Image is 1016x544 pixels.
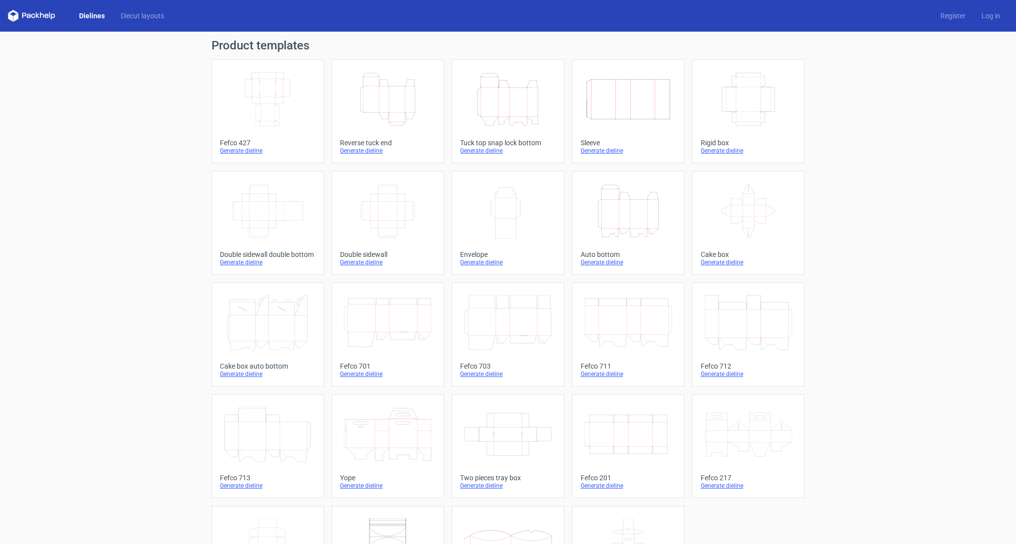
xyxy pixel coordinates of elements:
div: Generate dieline [340,258,435,266]
div: Generate dieline [220,258,315,266]
div: Fefco 712 [701,362,796,370]
a: Fefco 711Generate dieline [572,283,684,386]
div: Yope [340,474,435,482]
a: EnvelopeGenerate dieline [452,171,564,275]
div: Generate dieline [460,370,555,378]
a: Cake boxGenerate dieline [692,171,804,275]
a: Reverse tuck endGenerate dieline [332,59,444,163]
div: Generate dieline [340,370,435,378]
a: Double sidewallGenerate dieline [332,171,444,275]
div: Tuck top snap lock bottom [460,139,555,147]
div: Fefco 201 [581,474,676,482]
div: Generate dieline [220,482,315,490]
a: SleeveGenerate dieline [572,59,684,163]
div: Generate dieline [581,370,676,378]
div: Fefco 701 [340,362,435,370]
div: Fefco 713 [220,474,315,482]
a: Register [932,11,974,21]
a: Fefco 701Generate dieline [332,283,444,386]
a: Auto bottomGenerate dieline [572,171,684,275]
a: Fefco 201Generate dieline [572,394,684,498]
a: Cake box auto bottomGenerate dieline [212,283,324,386]
a: YopeGenerate dieline [332,394,444,498]
div: Cake box [701,251,796,258]
div: Fefco 703 [460,362,555,370]
a: Fefco 712Generate dieline [692,283,804,386]
a: Fefco 713Generate dieline [212,394,324,498]
div: Generate dieline [340,482,435,490]
div: Double sidewall [340,251,435,258]
a: Fefco 217Generate dieline [692,394,804,498]
h1: Product templates [212,40,804,51]
div: Generate dieline [581,147,676,155]
div: Double sidewall double bottom [220,251,315,258]
div: Rigid box [701,139,796,147]
a: Fefco 427Generate dieline [212,59,324,163]
a: Double sidewall double bottomGenerate dieline [212,171,324,275]
div: Fefco 711 [581,362,676,370]
div: Generate dieline [701,258,796,266]
div: Fefco 217 [701,474,796,482]
a: Dielines [71,11,113,21]
div: Generate dieline [701,370,796,378]
div: Fefco 427 [220,139,315,147]
div: Two pieces tray box [460,474,555,482]
div: Generate dieline [581,482,676,490]
div: Generate dieline [340,147,435,155]
div: Generate dieline [581,258,676,266]
div: Generate dieline [220,370,315,378]
div: Generate dieline [460,258,555,266]
a: Rigid boxGenerate dieline [692,59,804,163]
div: Generate dieline [220,147,315,155]
a: Fefco 703Generate dieline [452,283,564,386]
div: Generate dieline [701,147,796,155]
a: Two pieces tray boxGenerate dieline [452,394,564,498]
a: Log in [974,11,1008,21]
div: Auto bottom [581,251,676,258]
a: Tuck top snap lock bottomGenerate dieline [452,59,564,163]
div: Generate dieline [460,482,555,490]
div: Generate dieline [701,482,796,490]
div: Sleeve [581,139,676,147]
div: Reverse tuck end [340,139,435,147]
a: Diecut layouts [113,11,172,21]
div: Cake box auto bottom [220,362,315,370]
div: Generate dieline [460,147,555,155]
div: Envelope [460,251,555,258]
